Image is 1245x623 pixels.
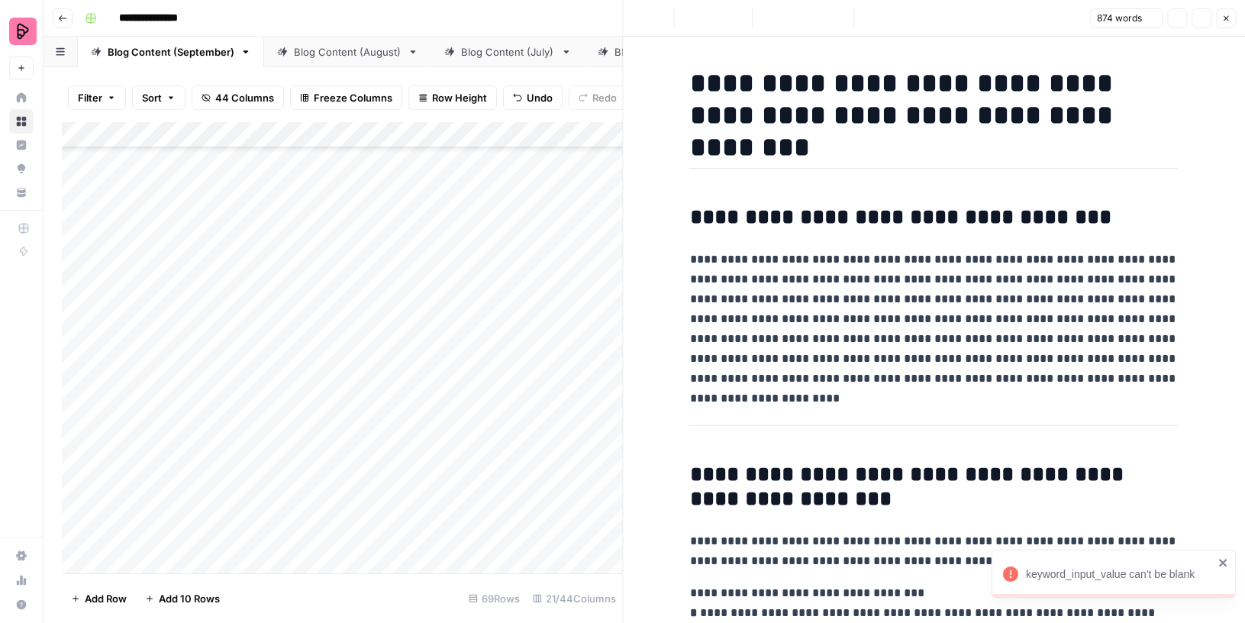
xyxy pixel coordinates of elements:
[569,86,627,110] button: Redo
[294,44,402,60] div: Blog Content (August)
[461,44,555,60] div: Blog Content (July)
[9,544,34,568] a: Settings
[9,180,34,205] a: Your Data
[290,86,402,110] button: Freeze Columns
[1026,567,1214,582] div: keyword_input_value can't be blank
[9,568,34,592] a: Usage
[132,86,185,110] button: Sort
[408,86,497,110] button: Row Height
[314,90,392,105] span: Freeze Columns
[432,90,487,105] span: Row Height
[9,157,34,181] a: Opportunities
[9,109,34,134] a: Browse
[614,44,709,60] div: Blog Content (April)
[1090,8,1163,28] button: 874 words
[9,18,37,45] img: Preply Logo
[9,592,34,617] button: Help + Support
[215,90,274,105] span: 44 Columns
[527,586,623,611] div: 21/44 Columns
[108,44,234,60] div: Blog Content (September)
[1097,11,1142,25] span: 874 words
[9,133,34,157] a: Insights
[159,591,220,606] span: Add 10 Rows
[527,90,553,105] span: Undo
[592,90,617,105] span: Redo
[78,37,264,67] a: Blog Content (September)
[142,90,162,105] span: Sort
[136,586,229,611] button: Add 10 Rows
[78,90,102,105] span: Filter
[1218,557,1229,569] button: close
[431,37,585,67] a: Blog Content (July)
[503,86,563,110] button: Undo
[264,37,431,67] a: Blog Content (August)
[62,586,136,611] button: Add Row
[585,37,739,67] a: Blog Content (April)
[463,586,527,611] div: 69 Rows
[85,591,127,606] span: Add Row
[192,86,284,110] button: 44 Columns
[9,12,34,50] button: Workspace: Preply
[9,86,34,110] a: Home
[68,86,126,110] button: Filter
